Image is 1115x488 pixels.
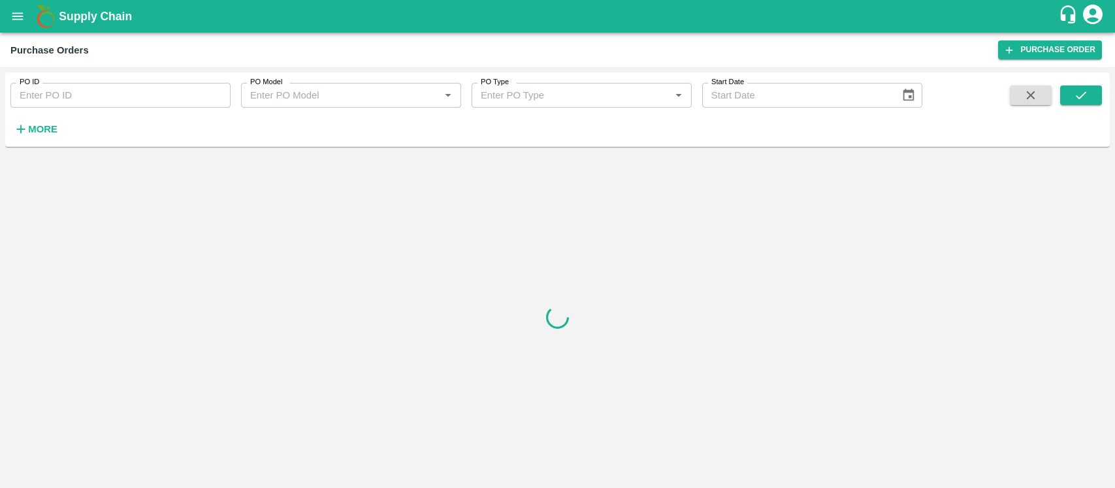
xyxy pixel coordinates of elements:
input: Enter PO ID [10,83,231,108]
input: Enter PO Model [245,87,436,104]
a: Supply Chain [59,7,1058,25]
label: PO Type [481,77,509,87]
label: PO Model [250,77,283,87]
div: account of current user [1081,3,1105,30]
b: Supply Chain [59,10,132,23]
a: Purchase Order [998,40,1102,59]
div: customer-support [1058,5,1081,28]
label: PO ID [20,77,39,87]
input: Start Date [702,83,891,108]
label: Start Date [711,77,744,87]
img: logo [33,3,59,29]
strong: More [28,124,57,134]
button: More [10,118,61,140]
button: Open [440,87,457,104]
div: Purchase Orders [10,42,89,59]
button: Choose date [896,83,921,108]
button: open drawer [3,1,33,31]
button: Open [670,87,687,104]
input: Enter PO Type [476,87,666,104]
